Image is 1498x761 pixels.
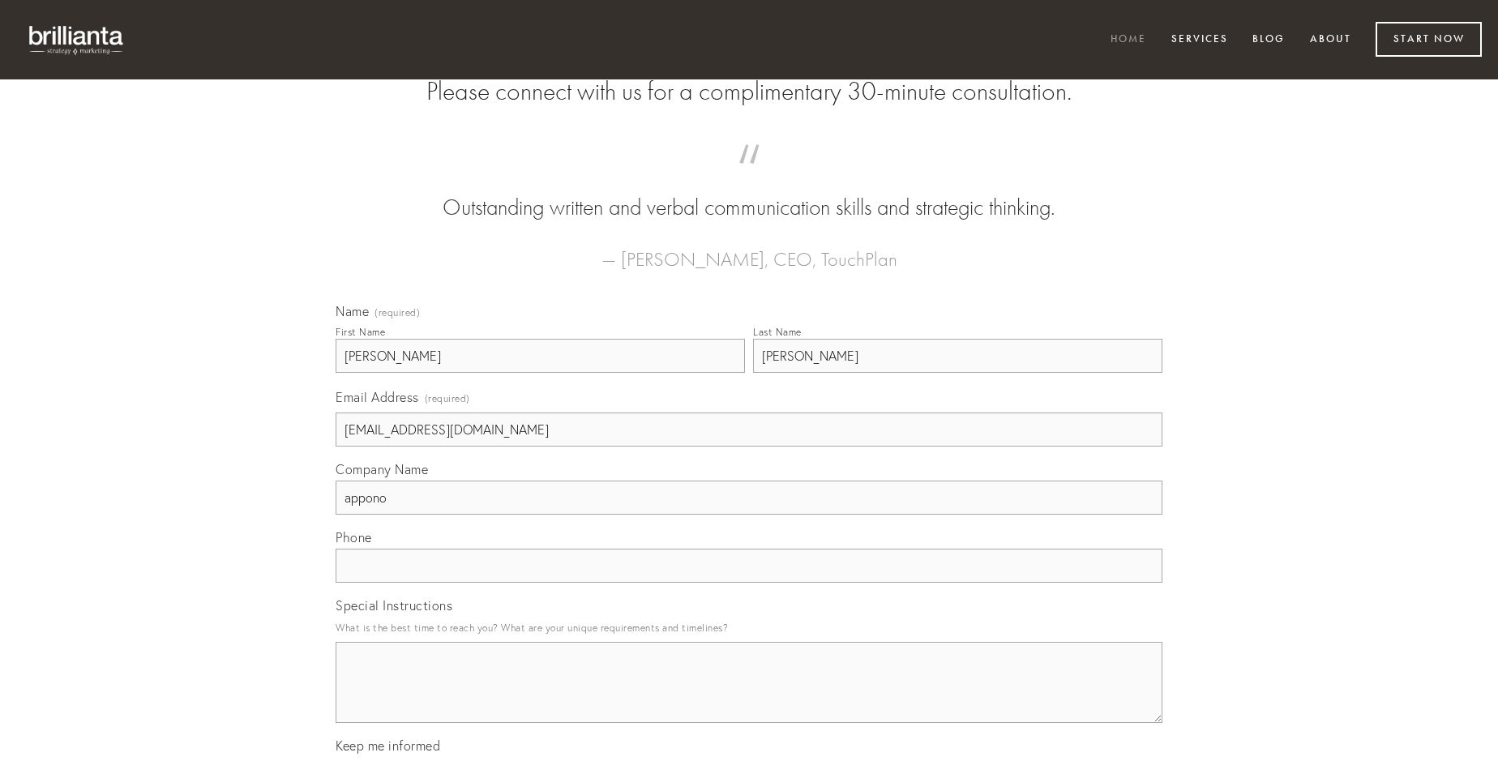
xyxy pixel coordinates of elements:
[362,160,1136,224] blockquote: Outstanding written and verbal communication skills and strategic thinking.
[336,326,385,338] div: First Name
[1161,27,1239,53] a: Services
[16,16,138,63] img: brillianta - research, strategy, marketing
[336,737,440,754] span: Keep me informed
[336,303,369,319] span: Name
[336,529,372,545] span: Phone
[362,160,1136,192] span: “
[362,224,1136,276] figcaption: — [PERSON_NAME], CEO, TouchPlan
[336,76,1162,107] h2: Please connect with us for a complimentary 30-minute consultation.
[425,387,470,409] span: (required)
[336,461,428,477] span: Company Name
[374,308,420,318] span: (required)
[1100,27,1157,53] a: Home
[336,597,452,614] span: Special Instructions
[753,326,802,338] div: Last Name
[336,617,1162,639] p: What is the best time to reach you? What are your unique requirements and timelines?
[336,389,419,405] span: Email Address
[1299,27,1362,53] a: About
[1242,27,1295,53] a: Blog
[1376,22,1482,57] a: Start Now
